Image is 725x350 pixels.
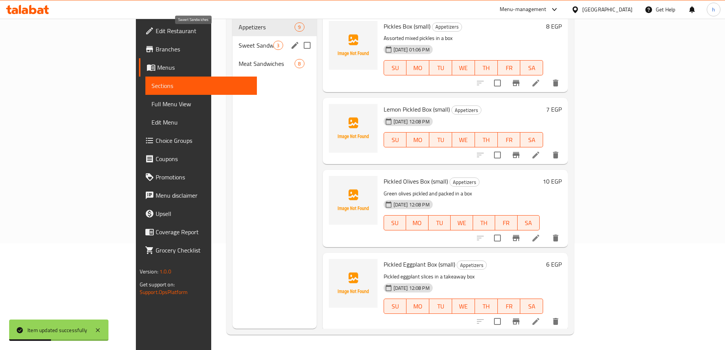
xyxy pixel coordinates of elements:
[451,105,481,115] div: Appetizers
[478,134,495,145] span: TH
[518,215,540,230] button: SA
[523,62,540,74] span: SA
[432,134,449,145] span: TU
[531,317,540,326] a: Edit menu item
[521,217,537,229] span: SA
[495,215,518,230] button: FR
[387,62,404,74] span: SU
[498,217,515,229] span: FR
[473,215,496,230] button: TH
[429,299,452,314] button: TU
[156,136,251,145] span: Choice Groups
[329,21,378,70] img: Pickles Box (small)
[507,312,525,331] button: Branch-specific-item
[520,299,543,314] button: SA
[239,22,295,32] div: Appetizers
[151,99,251,109] span: Full Menu View
[454,217,470,229] span: WE
[546,104,562,115] h6: 7 EGP
[543,176,562,187] h6: 10 EGP
[139,58,257,77] a: Menus
[520,132,543,147] button: SA
[387,301,404,312] span: SU
[457,261,486,270] span: Appetizers
[295,60,304,67] span: 8
[475,132,498,147] button: TH
[384,104,450,115] span: Lemon Pickled Box (small)
[239,41,273,50] span: Sweet Sandwiches
[156,26,251,35] span: Edit Restaurant
[384,259,455,270] span: Pickled Eggplant Box (small)
[406,215,429,230] button: MO
[390,201,433,208] span: [DATE] 12:08 PM
[546,259,562,270] h6: 6 EGP
[274,42,282,49] span: 3
[429,60,452,75] button: TU
[390,46,433,53] span: [DATE] 01:06 PM
[452,60,475,75] button: WE
[139,205,257,223] a: Upsell
[507,229,525,247] button: Branch-specific-item
[233,15,316,76] nav: Menu sections
[145,113,257,131] a: Edit Menu
[387,134,404,145] span: SU
[501,134,518,145] span: FR
[455,62,472,74] span: WE
[507,74,525,92] button: Branch-specific-item
[547,74,565,92] button: delete
[546,21,562,32] h6: 8 EGP
[384,299,407,314] button: SU
[139,168,257,186] a: Promotions
[478,301,495,312] span: TH
[410,62,426,74] span: MO
[384,34,543,43] p: Assorted mixed pickles in a box
[475,299,498,314] button: TH
[498,132,521,147] button: FR
[384,272,543,281] p: Pickled eggplant slices in a takeaway box
[449,177,480,187] div: Appetizers
[156,154,251,163] span: Coupons
[139,223,257,241] a: Coverage Report
[233,36,316,54] div: Sweet Sandwiches3edit
[582,5,633,14] div: [GEOGRAPHIC_DATA]
[156,191,251,200] span: Menu disclaimer
[432,22,462,31] span: Appetizers
[156,227,251,237] span: Coverage Report
[139,241,257,259] a: Grocery Checklist
[329,176,378,225] img: Pickled Olives Box (small)
[455,301,472,312] span: WE
[489,147,505,163] span: Select to update
[475,60,498,75] button: TH
[523,134,540,145] span: SA
[289,40,301,51] button: edit
[390,118,433,125] span: [DATE] 12:08 PM
[712,5,715,14] span: h
[384,176,448,187] span: Pickled Olives Box (small)
[531,233,540,243] a: Edit menu item
[145,77,257,95] a: Sections
[151,118,251,127] span: Edit Menu
[429,132,452,147] button: TU
[233,18,316,36] div: Appetizers9
[140,280,175,289] span: Get support on:
[531,78,540,88] a: Edit menu item
[452,299,475,314] button: WE
[139,40,257,58] a: Branches
[159,267,171,276] span: 1.0.0
[273,41,283,50] div: items
[156,45,251,54] span: Branches
[151,81,251,90] span: Sections
[329,259,378,308] img: Pickled Eggplant Box (small)
[507,146,525,164] button: Branch-specific-item
[239,59,295,68] span: Meat Sandwiches
[384,215,406,230] button: SU
[384,132,407,147] button: SU
[500,5,547,14] div: Menu-management
[140,287,188,297] a: Support.OpsPlatform
[523,301,540,312] span: SA
[295,22,304,32] div: items
[329,104,378,153] img: Lemon Pickled Box (small)
[139,150,257,168] a: Coupons
[501,62,518,74] span: FR
[489,75,505,91] span: Select to update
